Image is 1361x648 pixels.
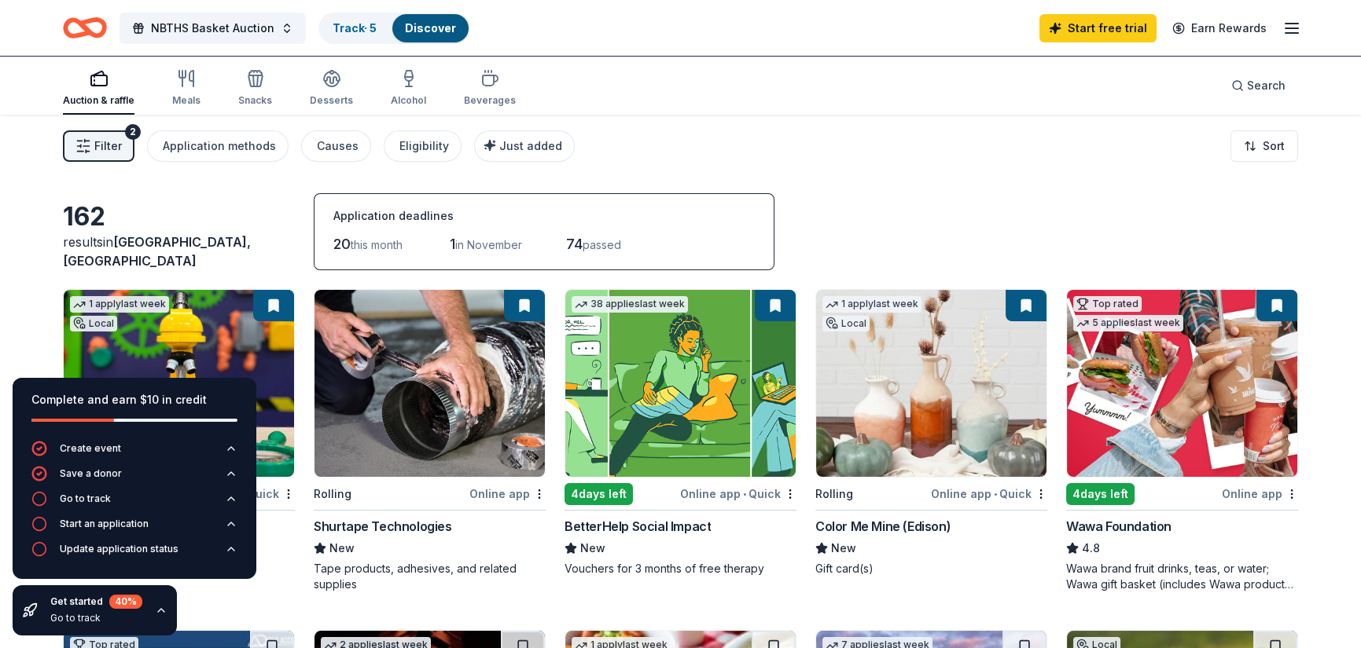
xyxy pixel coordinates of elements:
[31,516,237,541] button: Start an application
[147,130,289,162] button: Application methods
[1222,484,1298,503] div: Online app
[565,517,711,536] div: BetterHelp Social Impact
[60,467,122,480] div: Save a donor
[351,238,403,251] span: this month
[310,94,353,107] div: Desserts
[815,561,1047,577] div: Gift card(s)
[455,238,522,251] span: in November
[565,290,796,477] img: Image for BetterHelp Social Impact
[815,517,951,536] div: Color Me Mine (Edison)
[405,21,456,35] a: Discover
[580,539,605,558] span: New
[314,517,452,536] div: Shurtape Technologies
[70,296,169,313] div: 1 apply last week
[333,207,755,225] div: Application deadlines
[391,63,426,115] button: Alcohol
[70,316,117,331] div: Local
[815,289,1047,577] a: Image for Color Me Mine (Edison)1 applylast weekLocalRollingOnline app•QuickColor Me Mine (Edison...
[822,296,921,313] div: 1 apply last week
[318,13,470,44] button: Track· 5Discover
[1247,76,1286,95] span: Search
[31,466,237,491] button: Save a donor
[384,130,462,162] button: Eligibility
[450,236,455,252] span: 1
[63,289,295,577] a: Image for The Slime Factory (Edison)1 applylast weekLocalRollingOnline app•QuickThe Slime Factory...
[1219,70,1298,101] button: Search
[994,488,997,500] span: •
[1039,14,1157,42] a: Start free trial
[1067,290,1297,477] img: Image for Wawa Foundation
[31,390,237,409] div: Complete and earn $10 in credit
[317,137,359,156] div: Causes
[931,484,1047,503] div: Online app Quick
[301,130,371,162] button: Causes
[151,19,274,38] span: NBTHS Basket Auction
[1066,561,1298,592] div: Wawa brand fruit drinks, teas, or water; Wawa gift basket (includes Wawa products and coupons)
[314,289,546,592] a: Image for Shurtape TechnologiesRollingOnline appShurtape TechnologiesNewTape products, adhesives,...
[315,290,545,477] img: Image for Shurtape Technologies
[125,124,141,140] div: 2
[172,63,200,115] button: Meals
[31,491,237,516] button: Go to track
[163,137,276,156] div: Application methods
[31,541,237,566] button: Update application status
[1230,130,1298,162] button: Sort
[63,130,134,162] button: Filter2
[314,561,546,592] div: Tape products, adhesives, and related supplies
[60,442,121,455] div: Create event
[464,63,516,115] button: Beverages
[333,236,351,252] span: 20
[63,232,295,270] div: results
[565,561,796,577] div: Vouchers for 3 months of free therapy
[572,296,688,313] div: 38 applies last week
[565,483,633,505] div: 4 days left
[238,63,272,115] button: Snacks
[680,484,796,503] div: Online app Quick
[464,94,516,107] div: Beverages
[329,539,355,558] span: New
[583,238,621,251] span: passed
[63,201,295,232] div: 162
[50,612,142,624] div: Go to track
[399,137,449,156] div: Eligibility
[1082,539,1100,558] span: 4.8
[743,488,746,500] span: •
[63,63,134,115] button: Auction & raffle
[831,539,856,558] span: New
[469,484,546,503] div: Online app
[816,290,1046,477] img: Image for Color Me Mine (Edison)
[63,234,251,269] span: [GEOGRAPHIC_DATA], [GEOGRAPHIC_DATA]
[314,485,351,503] div: Rolling
[310,63,353,115] button: Desserts
[63,234,251,269] span: in
[1066,289,1298,592] a: Image for Wawa FoundationTop rated5 applieslast week4days leftOnline appWawa Foundation4.8Wawa br...
[120,13,306,44] button: NBTHS Basket Auction
[474,130,575,162] button: Just added
[1263,137,1285,156] span: Sort
[333,21,377,35] a: Track· 5
[499,139,562,152] span: Just added
[238,94,272,107] div: Snacks
[566,236,583,252] span: 74
[31,441,237,466] button: Create event
[109,595,142,609] div: 40 %
[50,595,142,609] div: Get started
[63,94,134,107] div: Auction & raffle
[60,492,111,505] div: Go to track
[1066,483,1135,505] div: 4 days left
[1163,14,1276,42] a: Earn Rewards
[1066,517,1172,536] div: Wawa Foundation
[60,543,178,555] div: Update application status
[822,316,870,331] div: Local
[172,94,200,107] div: Meals
[64,290,294,477] img: Image for The Slime Factory (Edison)
[1073,315,1183,331] div: 5 applies last week
[565,289,796,577] a: Image for BetterHelp Social Impact38 applieslast week4days leftOnline app•QuickBetterHelp Social ...
[815,485,853,503] div: Rolling
[391,94,426,107] div: Alcohol
[1073,296,1142,312] div: Top rated
[63,9,107,46] a: Home
[94,137,122,156] span: Filter
[60,518,149,530] div: Start an application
